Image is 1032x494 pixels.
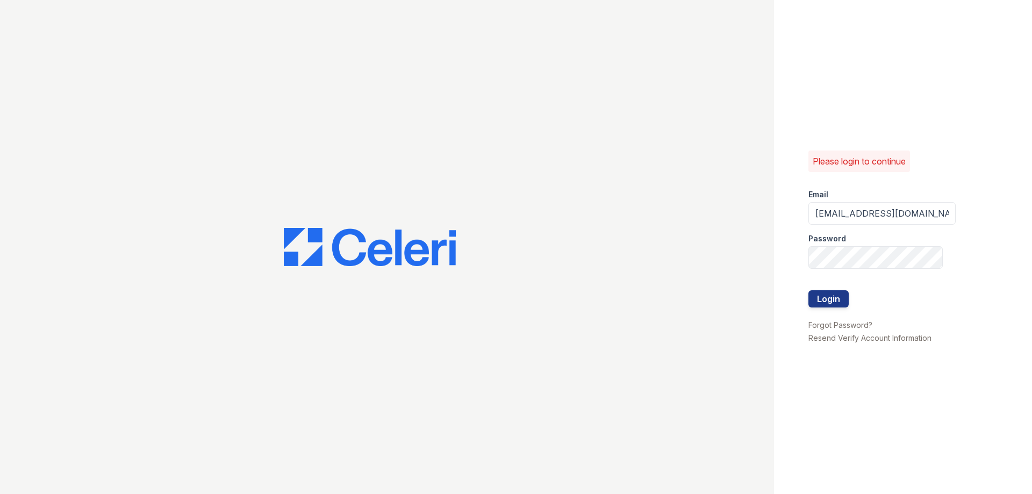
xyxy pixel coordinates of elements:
[808,333,931,342] a: Resend Verify Account Information
[808,189,828,200] label: Email
[813,155,906,168] p: Please login to continue
[284,228,456,267] img: CE_Logo_Blue-a8612792a0a2168367f1c8372b55b34899dd931a85d93a1a3d3e32e68fde9ad4.png
[808,320,872,330] a: Forgot Password?
[808,233,846,244] label: Password
[808,290,849,307] button: Login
